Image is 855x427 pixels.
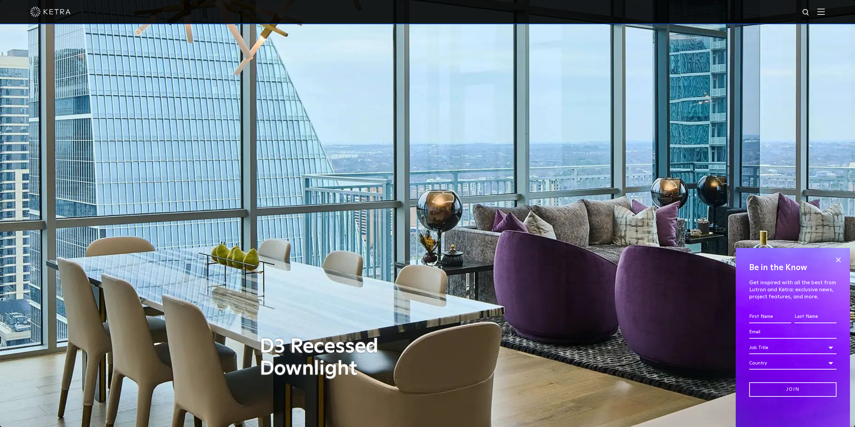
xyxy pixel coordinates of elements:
[749,279,837,300] p: Get inspired with all the best from Lutron and Ketra: exclusive news, project features, and more.
[795,310,837,323] input: Last Name
[749,341,837,354] div: Job Title
[749,261,837,274] h4: Be in the Know
[802,8,810,17] img: search icon
[749,382,837,397] input: Join
[749,326,837,339] input: Email
[260,336,431,380] h1: D3 Recessed Downlight
[30,7,71,17] img: ketra-logo-2019-white
[749,310,791,323] input: First Name
[817,8,825,15] img: Hamburger%20Nav.svg
[749,357,837,370] div: Country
